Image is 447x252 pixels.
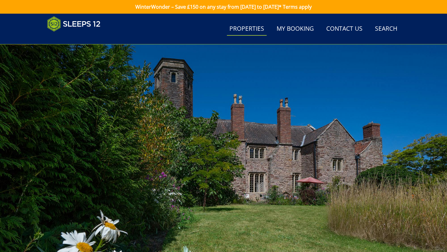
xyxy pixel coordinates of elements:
a: Properties [227,22,267,36]
a: Contact Us [324,22,365,36]
a: Search [372,22,400,36]
iframe: Customer reviews powered by Trustpilot [44,35,109,41]
a: My Booking [274,22,316,36]
img: Sleeps 12 [47,16,101,32]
